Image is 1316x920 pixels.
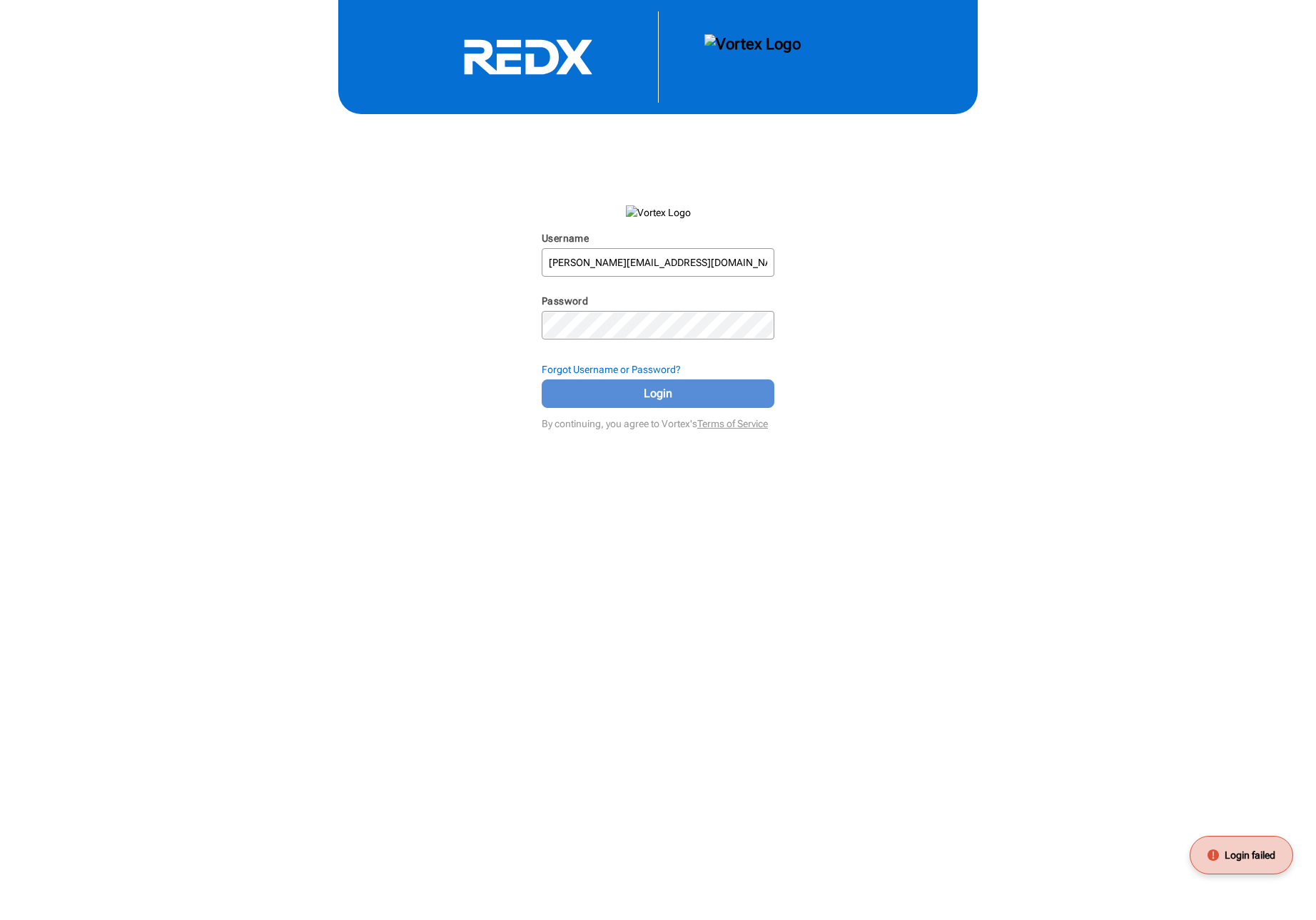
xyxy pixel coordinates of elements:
button: Login [542,379,774,408]
img: Vortex Logo [704,34,801,80]
div: Forgot Username or Password? [542,362,774,377]
div: By continuing, you agree to Vortex's [542,411,774,431]
label: Username [542,232,589,244]
img: Vortex Logo [626,205,691,220]
a: Terms of Service [697,418,768,429]
svg: RedX Logo [421,39,635,76]
strong: Forgot Username or Password? [542,364,681,375]
span: Login [560,385,756,402]
span: Login failed [1225,848,1275,862]
label: Password [542,295,588,307]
